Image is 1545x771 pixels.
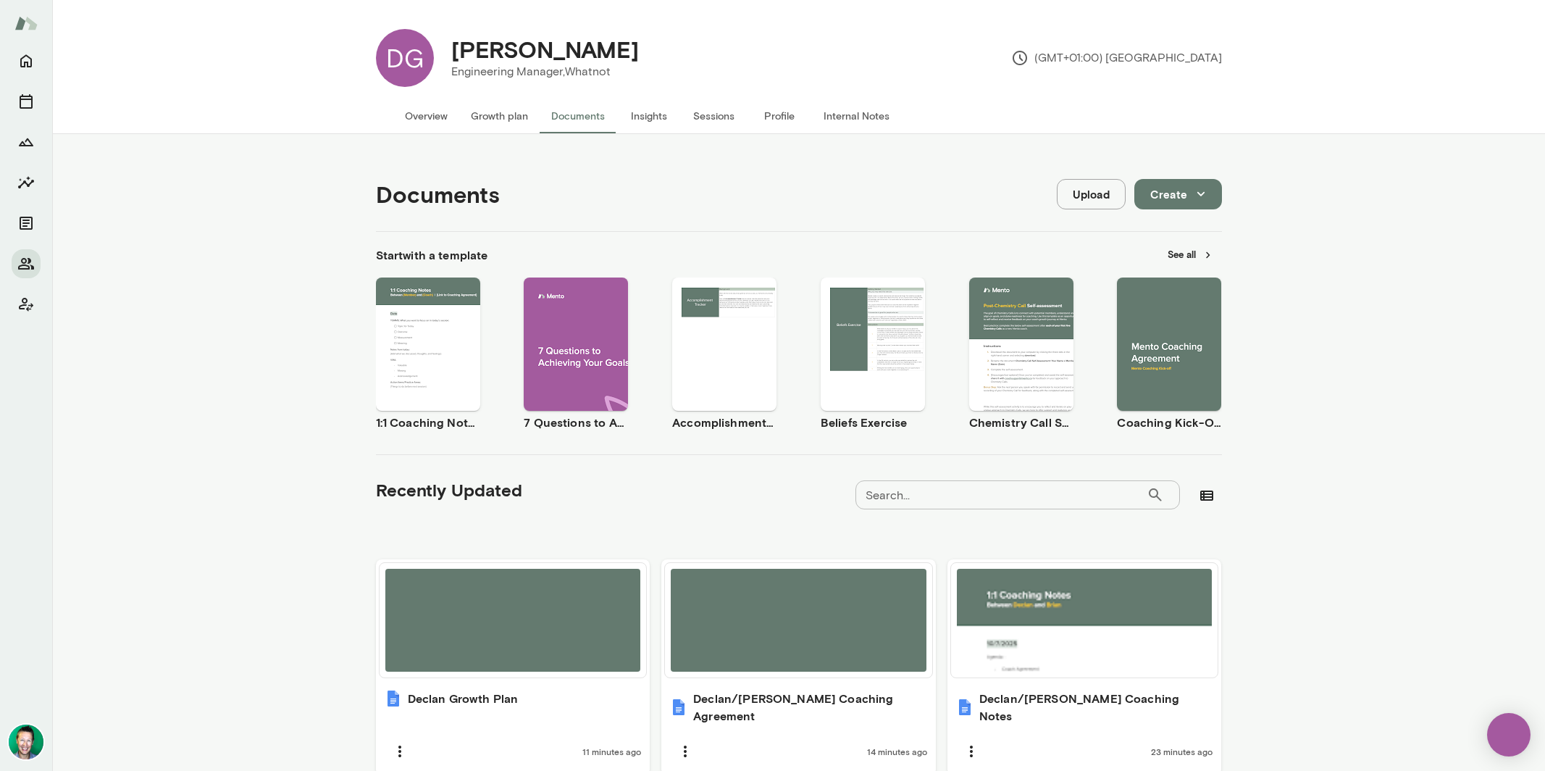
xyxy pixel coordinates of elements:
[956,699,974,716] img: Declan/Brian Coaching Notes
[979,690,1213,725] h6: Declan/[PERSON_NAME] Coaching Notes
[376,246,488,264] h6: Start with a template
[12,209,41,238] button: Documents
[540,99,616,133] button: Documents
[616,99,682,133] button: Insights
[12,290,41,319] button: Client app
[12,46,41,75] button: Home
[451,36,639,63] h4: [PERSON_NAME]
[812,99,901,133] button: Internal Notes
[12,87,41,116] button: Sessions
[1159,243,1222,266] button: See all
[393,99,459,133] button: Overview
[747,99,812,133] button: Profile
[385,690,402,707] img: Declan Growth Plan
[12,168,41,197] button: Insights
[682,99,747,133] button: Sessions
[821,414,925,431] h6: Beliefs Exercise
[14,9,38,37] img: Mento
[582,746,641,757] span: 11 minutes ago
[524,414,628,431] h6: 7 Questions to Achieving Your Goals
[1134,179,1222,209] button: Create
[1117,414,1221,431] h6: Coaching Kick-Off | Coaching Agreement
[376,29,434,87] div: DG
[459,99,540,133] button: Growth plan
[376,414,480,431] h6: 1:1 Coaching Notes
[376,180,500,208] h4: Documents
[376,478,522,501] h5: Recently Updated
[969,414,1073,431] h6: Chemistry Call Self-Assessment [Coaches only]
[672,414,776,431] h6: Accomplishment Tracker
[867,746,927,757] span: 14 minutes ago
[693,690,927,725] h6: Declan/[PERSON_NAME] Coaching Agreement
[1057,179,1126,209] button: Upload
[12,128,41,157] button: Growth Plan
[670,699,687,716] img: Declan/Brian Coaching Agreement
[451,63,639,80] p: Engineering Manager, Whatnot
[1151,746,1213,757] span: 23 minutes ago
[408,690,519,707] h6: Declan Growth Plan
[12,249,41,278] button: Members
[1011,49,1222,67] p: (GMT+01:00) [GEOGRAPHIC_DATA]
[9,725,43,759] img: Brian Lawrence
